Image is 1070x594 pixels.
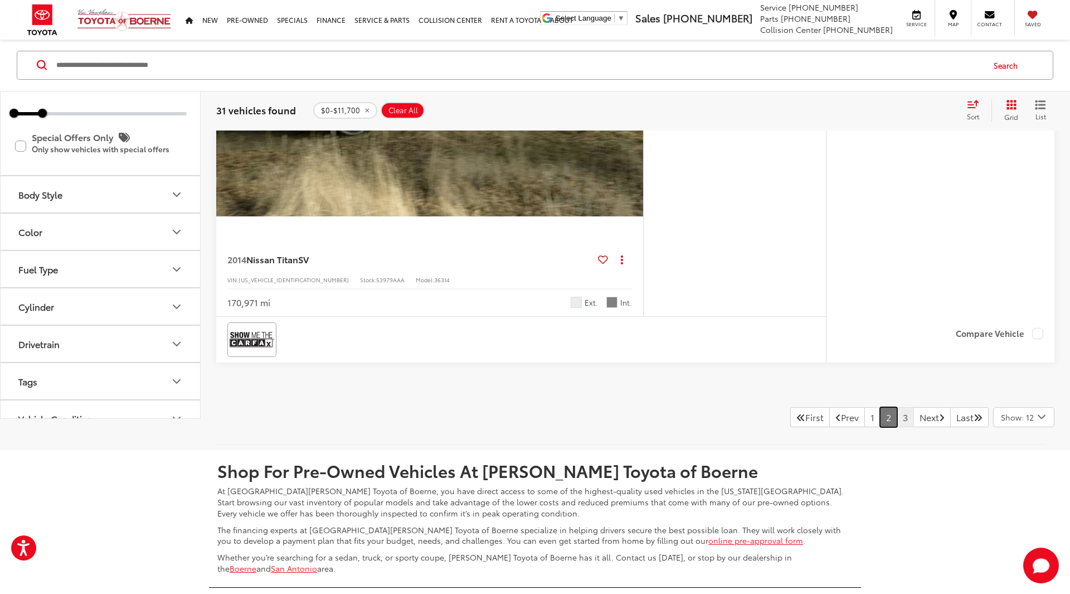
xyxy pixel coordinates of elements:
button: ColorColor [1,214,201,250]
button: Toggle Chat Window [1023,548,1059,583]
span: [PHONE_NUMBER] [789,2,858,13]
span: ​ [614,14,615,22]
div: Body Style [18,189,62,200]
div: Cylinder [18,301,54,312]
span: Contact [977,21,1002,28]
p: Only show vehicles with special offers [32,145,186,153]
span: Nissan Titan [246,253,298,265]
img: Vic Vaughan Toyota of Boerne [77,8,172,31]
div: Drivetrain [170,337,183,350]
span: Collision Center [760,24,821,35]
span: Charcoal [606,297,617,308]
div: Vehicle Condition [18,413,93,424]
button: Fuel TypeFuel Type [1,251,201,287]
div: Cylinder [170,300,183,313]
a: LastLast Page [950,407,989,427]
div: Vehicle Condition [170,412,183,425]
span: SV [298,253,309,265]
span: ▼ [617,14,625,22]
button: Vehicle ConditionVehicle Condition [1,400,201,437]
span: Model: [416,276,434,284]
i: Previous Page [835,413,841,422]
p: Whether you’re searching for a sedan, truck, or sporty coupe, [PERSON_NAME] Toyota of Boerne has ... [217,552,853,574]
button: remove 0-11700 [313,102,377,119]
span: [PHONE_NUMBER] [781,13,850,24]
a: San Antonio [271,563,317,574]
span: 36314 [434,276,450,284]
a: 2 [880,407,897,427]
svg: Start Chat [1023,548,1059,583]
span: Ext. [585,297,598,308]
span: dropdown dots [621,255,623,264]
a: First PageFirst [790,407,830,427]
span: 53979AAA [376,276,405,284]
span: 31 vehicles found [216,103,296,117]
span: Sort [967,112,979,121]
label: Compare Vehicle [956,328,1043,339]
button: Clear All [381,102,425,119]
button: TagsTags [1,363,201,399]
i: First Page [796,413,805,422]
button: DrivetrainDrivetrain [1,326,201,362]
div: Fuel Type [18,264,58,274]
span: Select Language [556,14,611,22]
div: Drivetrain [18,339,60,349]
button: Body StyleBody Style [1,176,201,213]
a: Select Language​ [556,14,625,22]
a: 1 [864,407,881,427]
button: CylinderCylinder [1,288,201,325]
p: The financing experts at [GEOGRAPHIC_DATA][PERSON_NAME] Toyota of Boerne specialize in helping dr... [217,524,853,547]
button: Select number of vehicles per page [993,407,1054,427]
span: Stock: [360,276,376,284]
button: Grid View [991,99,1027,122]
span: Map [941,21,965,28]
a: NextNext Page [913,407,951,427]
div: Fuel Type [170,262,183,276]
button: Search [983,51,1034,79]
span: [US_VEHICLE_IDENTIFICATION_NUMBER] [239,276,349,284]
span: Clear All [388,106,418,115]
div: Color [170,225,183,238]
button: Actions [612,250,632,269]
button: Select sort value [961,99,991,122]
span: Show: 12 [1001,412,1034,423]
span: List [1035,112,1046,121]
span: Sales [635,11,660,25]
img: View CARFAX report [230,325,274,354]
span: [PHONE_NUMBER] [663,11,752,25]
span: 2014 [227,253,246,265]
a: 3 [897,407,914,427]
a: Boerne [230,563,256,574]
i: Next Page [939,413,945,422]
span: Service [904,21,929,28]
h2: Shop For Pre-Owned Vehicles At [PERSON_NAME] Toyota of Boerne [217,461,853,480]
a: online pre-approval form [708,535,803,546]
span: VIN: [227,276,239,284]
span: $0-$11,700 [321,106,360,115]
div: Body Style [170,187,183,201]
label: Special Offers Only [15,128,186,164]
div: Tags [170,374,183,388]
input: Search by Make, Model, or Keyword [55,52,983,79]
span: Parts [760,13,779,24]
span: Grid [1004,112,1018,122]
a: 2014Nissan TitanSV [227,253,594,265]
span: [PHONE_NUMBER] [823,24,893,35]
span: Int. [620,297,632,308]
span: Service [760,2,786,13]
div: Color [18,226,42,237]
i: Last Page [974,413,983,422]
a: Previous PagePrev [829,407,865,427]
div: 170,971 mi [227,296,270,309]
button: List View [1027,99,1054,122]
span: Glacier White [571,297,582,308]
p: At [GEOGRAPHIC_DATA][PERSON_NAME] Toyota of Boerne, you have direct access to some of the highest... [217,485,853,519]
span: Saved [1020,21,1045,28]
div: Tags [18,376,37,387]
